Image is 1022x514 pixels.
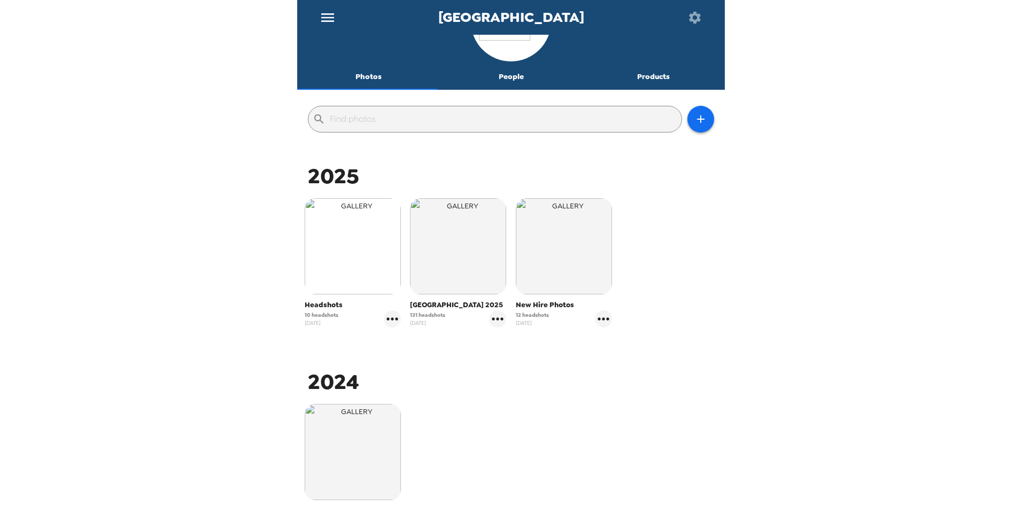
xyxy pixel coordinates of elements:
[410,311,445,319] span: 131 headshots
[305,300,401,310] span: Headshots
[516,311,549,319] span: 12 headshots
[516,300,612,310] span: New Hire Photos
[438,10,584,25] span: [GEOGRAPHIC_DATA]
[516,319,549,327] span: [DATE]
[595,310,612,328] button: gallery menu
[410,300,506,310] span: [GEOGRAPHIC_DATA] 2025
[305,319,338,327] span: [DATE]
[582,64,725,90] button: Products
[305,311,338,319] span: 10 headshots
[330,111,677,128] input: Find photos
[305,404,401,500] img: gallery
[384,310,401,328] button: gallery menu
[305,198,401,294] img: gallery
[410,319,445,327] span: [DATE]
[297,64,440,90] button: Photos
[410,198,506,294] img: gallery
[489,310,506,328] button: gallery menu
[516,198,612,294] img: gallery
[308,368,359,396] span: 2024
[308,162,359,190] span: 2025
[440,64,583,90] button: People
